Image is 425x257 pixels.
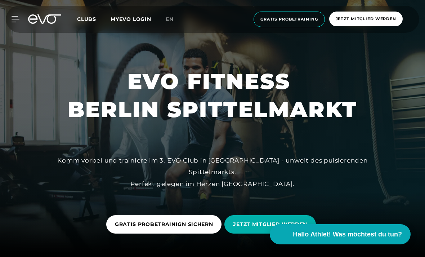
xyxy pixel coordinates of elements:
a: Clubs [77,15,111,22]
span: GRATIS PROBETRAINIGN SICHERN [115,221,213,228]
a: GRATIS PROBETRAINIGN SICHERN [106,210,225,239]
button: Hallo Athlet! Was möchtest du tun? [270,224,411,244]
span: Hallo Athlet! Was möchtest du tun? [293,230,402,239]
a: en [166,15,182,23]
span: Clubs [77,16,96,22]
h1: EVO FITNESS BERLIN SPITTELMARKT [68,67,357,124]
a: JETZT MITGLIED WERDEN [224,210,319,239]
a: Jetzt Mitglied werden [327,12,405,27]
span: en [166,16,174,22]
a: MYEVO LOGIN [111,16,151,22]
a: Gratis Probetraining [251,12,327,27]
span: Gratis Probetraining [260,16,318,22]
span: Jetzt Mitglied werden [336,16,396,22]
div: Komm vorbei und trainiere im 3. EVO Club in [GEOGRAPHIC_DATA] - unweit des pulsierenden Spittelma... [50,155,375,190]
span: JETZT MITGLIED WERDEN [233,221,307,228]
